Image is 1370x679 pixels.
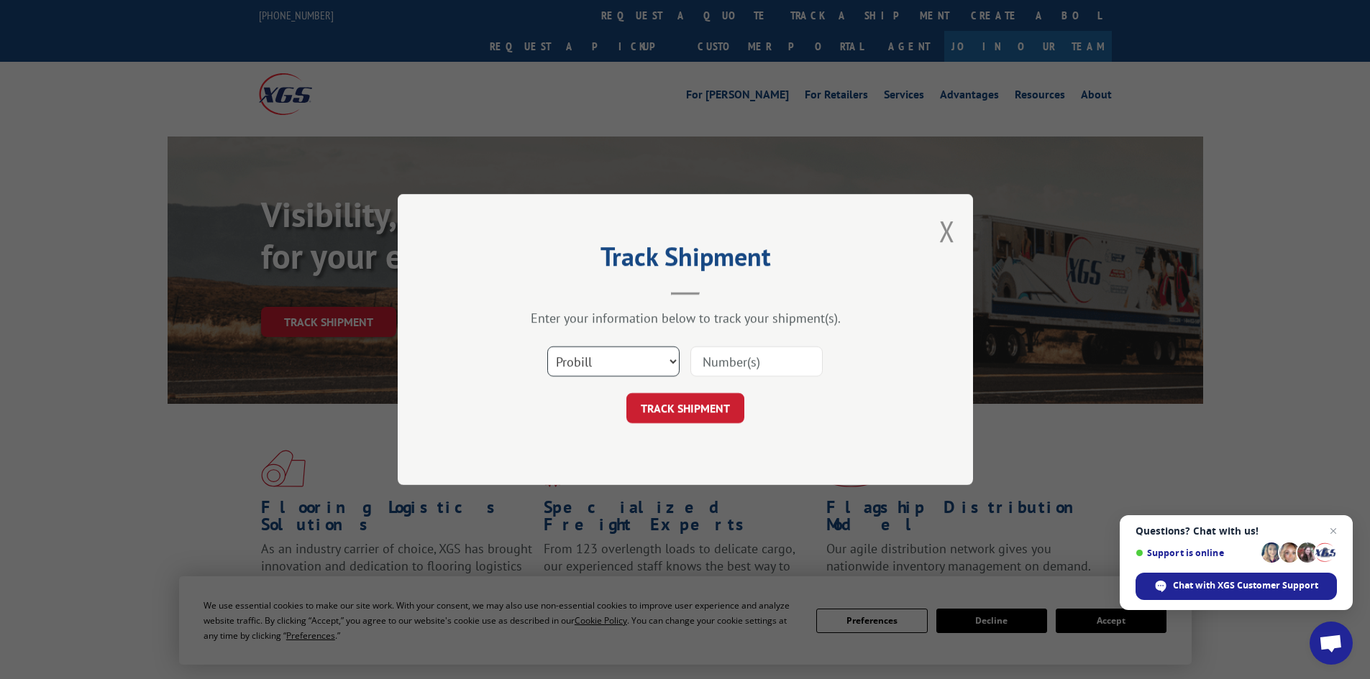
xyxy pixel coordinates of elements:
[690,346,823,377] input: Number(s)
[1136,573,1337,600] span: Chat with XGS Customer Support
[626,393,744,423] button: TRACK SHIPMENT
[470,246,901,274] h2: Track Shipment
[470,310,901,326] div: Enter your information below to track your shipment(s).
[1136,548,1256,558] span: Support is online
[1173,579,1318,592] span: Chat with XGS Customer Support
[1136,525,1337,537] span: Questions? Chat with us!
[939,212,955,250] button: Close modal
[1310,622,1353,665] a: Open chat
